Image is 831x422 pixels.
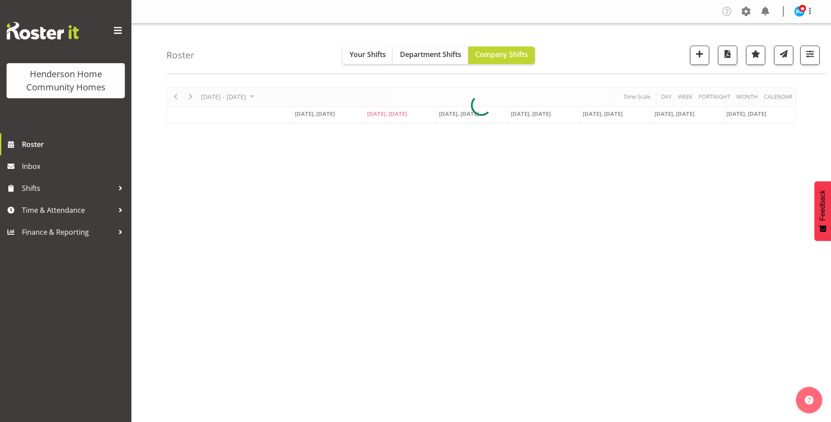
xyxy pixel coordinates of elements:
img: barbara-dunlop8515.jpg [794,6,805,17]
span: Company Shifts [475,50,528,59]
span: Roster [22,138,127,151]
button: Filter Shifts [800,46,820,65]
img: Rosterit website logo [7,22,79,39]
span: Shifts [22,182,114,195]
button: Department Shifts [393,46,468,64]
button: Send a list of all shifts for the selected filtered period to all rostered employees. [774,46,793,65]
button: Your Shifts [343,46,393,64]
span: Feedback [819,190,827,221]
span: Inbox [22,160,127,173]
span: Time & Attendance [22,204,114,217]
div: Henderson Home Community Homes [15,68,116,94]
button: Download a PDF of the roster according to the set date range. [718,46,737,65]
button: Add a new shift [690,46,709,65]
h4: Roster [166,50,194,60]
span: Your Shifts [350,50,386,59]
button: Highlight an important date within the roster. [746,46,765,65]
img: help-xxl-2.png [805,396,813,404]
button: Feedback - Show survey [814,181,831,241]
span: Department Shifts [400,50,461,59]
button: Company Shifts [468,46,535,64]
span: Finance & Reporting [22,225,114,239]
